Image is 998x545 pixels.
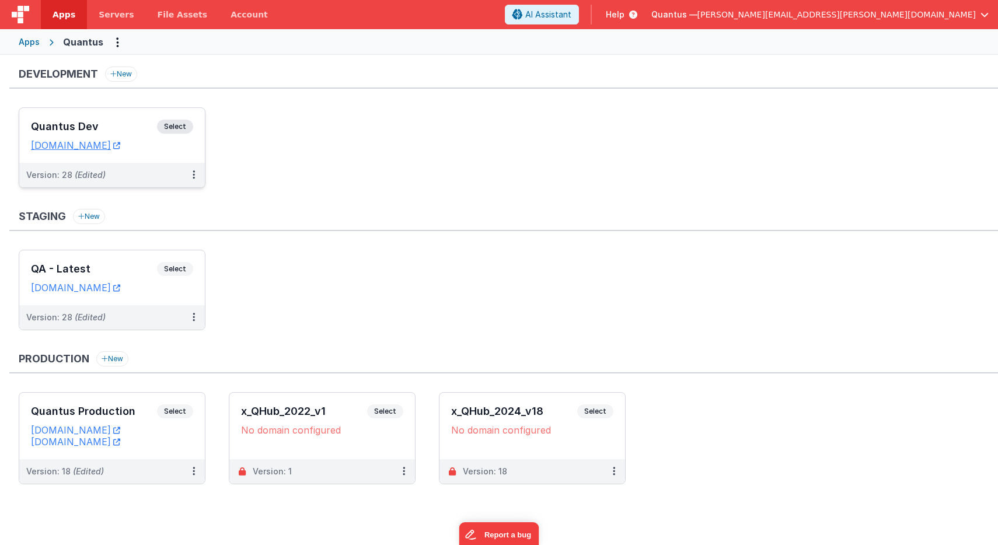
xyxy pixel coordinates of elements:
h3: Staging [19,211,66,222]
span: AI Assistant [525,9,571,20]
div: No domain configured [451,424,613,436]
div: Version: 18 [26,466,104,477]
span: Select [157,120,193,134]
div: Version: 1 [253,466,292,477]
span: Select [577,404,613,418]
div: Version: 28 [26,169,106,181]
button: AI Assistant [505,5,579,25]
a: [DOMAIN_NAME] [31,282,120,294]
span: Select [157,262,193,276]
span: (Edited) [73,466,104,476]
span: Help [606,9,624,20]
h3: QA - Latest [31,263,157,275]
h3: Quantus Production [31,406,157,417]
button: Options [108,33,127,51]
div: Quantus [63,35,103,49]
h3: Production [19,353,89,365]
a: [DOMAIN_NAME] [31,436,120,448]
button: New [96,351,128,366]
span: [PERSON_NAME][EMAIL_ADDRESS][PERSON_NAME][DOMAIN_NAME] [697,9,976,20]
h3: x_QHub_2024_v18 [451,406,577,417]
span: Select [367,404,403,418]
div: Version: 28 [26,312,106,323]
div: Version: 18 [463,466,507,477]
span: Select [157,404,193,418]
button: New [73,209,105,224]
span: Quantus — [651,9,697,20]
div: Apps [19,36,40,48]
h3: x_QHub_2022_v1 [241,406,367,417]
div: No domain configured [241,424,403,436]
span: (Edited) [75,170,106,180]
span: (Edited) [75,312,106,322]
button: New [105,67,137,82]
span: Apps [53,9,75,20]
a: [DOMAIN_NAME] [31,424,120,436]
button: Quantus — [PERSON_NAME][EMAIL_ADDRESS][PERSON_NAME][DOMAIN_NAME] [651,9,989,20]
span: File Assets [158,9,208,20]
h3: Development [19,68,98,80]
a: [DOMAIN_NAME] [31,139,120,151]
span: Servers [99,9,134,20]
h3: Quantus Dev [31,121,157,132]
